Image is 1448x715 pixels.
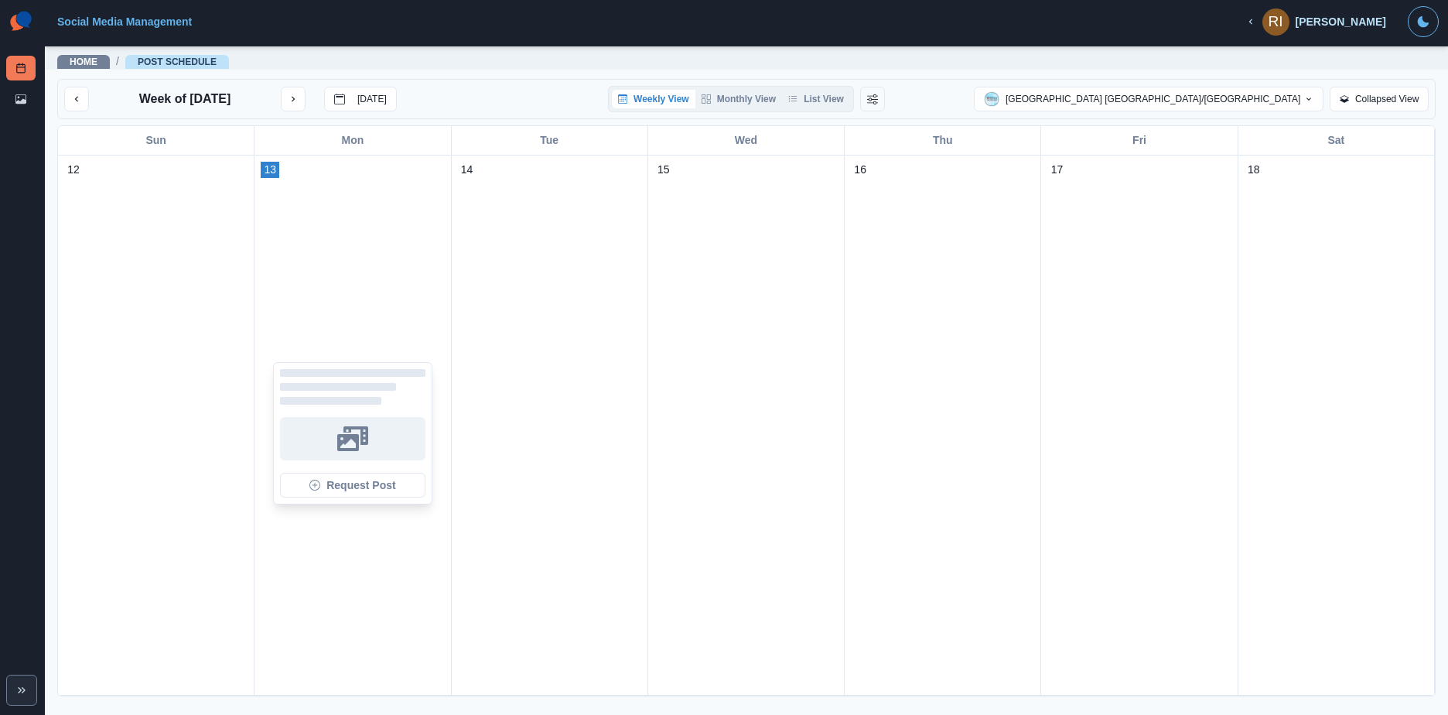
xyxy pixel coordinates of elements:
button: Toggle Mode [1408,6,1439,37]
div: Thu [845,126,1041,155]
button: [PERSON_NAME] [1233,6,1398,37]
a: Media Library [6,87,36,111]
div: Wed [648,126,845,155]
a: Post Schedule [6,56,36,80]
button: Monthly View [695,90,782,108]
p: 18 [1248,162,1260,178]
a: Home [70,56,97,67]
div: Tue [452,126,648,155]
button: next month [281,87,306,111]
button: [GEOGRAPHIC_DATA] [GEOGRAPHIC_DATA]/[GEOGRAPHIC_DATA] [974,87,1323,111]
p: 16 [854,162,866,178]
button: Change View Order [860,87,885,111]
button: Expand [6,675,37,706]
img: 203870446319641 [984,91,999,107]
div: Sat [1238,126,1435,155]
button: previous month [64,87,89,111]
div: Ramon Illobre [1268,3,1282,40]
p: Week of [DATE] [139,90,231,108]
a: Post Schedule [138,56,217,67]
a: Social Media Management [57,15,192,28]
nav: breadcrumb [57,53,229,70]
button: Weekly View [612,90,695,108]
div: Mon [254,126,451,155]
button: Request Post [280,473,425,498]
p: 17 [1051,162,1064,178]
p: [DATE] [357,94,387,104]
p: 12 [67,162,80,178]
span: / [116,53,119,70]
p: 13 [264,162,276,178]
button: List View [782,90,850,108]
button: Collapsed View [1330,87,1429,111]
div: Fri [1041,126,1238,155]
p: 14 [461,162,473,178]
button: go to today [324,87,397,111]
div: Sun [58,126,254,155]
div: [PERSON_NAME] [1296,15,1386,29]
p: 15 [657,162,670,178]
